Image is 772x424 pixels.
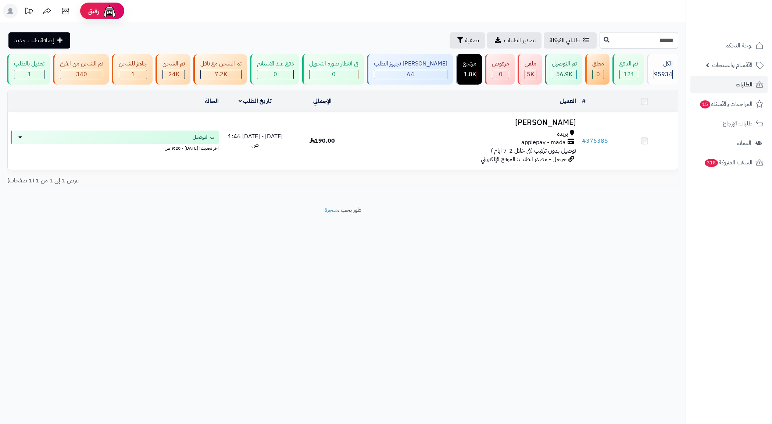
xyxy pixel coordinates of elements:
[60,60,103,68] div: تم الشحن من الفرع
[163,70,185,79] div: 24038
[504,36,536,45] span: تصدير الطلبات
[525,60,536,68] div: ملغي
[332,70,336,79] span: 0
[87,7,99,15] span: رفيق
[690,134,768,152] a: العملاء
[309,60,358,68] div: في انتظار صورة التحويل
[521,138,566,147] span: applepay - mada
[463,60,476,68] div: مرتجع
[552,70,576,79] div: 56883
[110,54,154,85] a: جاهز للشحن 1
[550,36,580,45] span: طلباتي المُوكلة
[325,206,338,214] a: متجرة
[543,54,584,85] a: تم التوصيل 56.9K
[552,60,577,68] div: تم التوصيل
[2,177,343,185] div: عرض 1 إلى 1 من 1 (1 صفحات)
[704,157,753,168] span: السلات المتروكة
[60,70,103,79] div: 340
[8,32,70,49] a: إضافة طلب جديد
[725,40,753,51] span: لوحة التحكم
[201,70,241,79] div: 7222
[620,70,638,79] div: 121
[463,70,476,79] div: 1829
[257,70,293,79] div: 0
[301,54,365,85] a: في انتظار صورة التحويل 0
[200,60,242,68] div: تم الشحن مع ناقل
[700,100,710,108] span: 15
[274,70,277,79] span: 0
[131,70,135,79] span: 1
[228,132,283,149] span: [DATE] - [DATE] 1:46 ص
[454,54,483,85] a: مرتجع 1.8K
[154,54,192,85] a: تم الشحن 24K
[592,60,604,68] div: معلق
[596,70,600,79] span: 0
[365,54,454,85] a: [PERSON_NAME] تجهيز الطلب 64
[544,32,597,49] a: طلباتي المُوكلة
[215,70,227,79] span: 7.2K
[582,136,608,145] a: #376385
[557,130,568,138] span: بريدة
[584,54,611,85] a: معلق 0
[492,60,509,68] div: مرفوض
[205,97,219,106] a: الحالة
[582,136,586,145] span: #
[690,95,768,113] a: المراجعات والأسئلة15
[465,36,479,45] span: تصفية
[516,54,543,85] a: ملغي 5K
[487,32,542,49] a: تصدير الطلبات
[593,70,604,79] div: 0
[11,144,219,152] div: اخر تحديث: [DATE] - 9:20 ص
[690,76,768,93] a: الطلبات
[645,54,680,85] a: الكل95934
[712,60,753,70] span: الأقسام والمنتجات
[499,70,503,79] span: 0
[102,4,117,18] img: ai-face.png
[168,70,179,79] span: 24K
[492,70,509,79] div: 0
[162,60,185,68] div: تم الشحن
[19,4,38,20] a: تحديثات المنصة
[193,133,214,141] span: تم التوصيل
[527,70,534,79] span: 5K
[407,70,414,79] span: 64
[310,136,335,145] span: 190.00
[239,97,272,106] a: تاريخ الطلب
[374,70,447,79] div: 64
[192,54,249,85] a: تم الشحن مع ناقل 7.2K
[699,99,753,109] span: المراجعات والأسئلة
[690,154,768,171] a: السلات المتروكة318
[464,70,476,79] span: 1.8K
[119,60,147,68] div: جاهز للشحن
[14,60,44,68] div: تعديل بالطلب
[623,70,635,79] span: 121
[723,118,753,129] span: طلبات الإرجاع
[6,54,51,85] a: تعديل بالطلب 1
[14,36,54,45] span: إضافة طلب جديد
[119,70,147,79] div: 1
[76,70,87,79] span: 340
[654,70,672,79] span: 95934
[582,97,586,106] a: #
[736,79,753,90] span: الطلبات
[249,54,301,85] a: دفع عند الاستلام 0
[14,70,44,79] div: 1
[374,60,447,68] div: [PERSON_NAME] تجهيز الطلب
[560,97,576,106] a: العميل
[705,159,718,167] span: 318
[359,118,576,127] h3: [PERSON_NAME]
[654,60,673,68] div: الكل
[483,54,516,85] a: مرفوض 0
[310,70,358,79] div: 0
[51,54,110,85] a: تم الشحن من الفرع 340
[450,32,485,49] button: تصفية
[28,70,31,79] span: 1
[525,70,536,79] div: 4991
[690,37,768,54] a: لوحة التحكم
[491,146,576,155] span: توصيل بدون تركيب (في خلال 2-7 ايام )
[690,115,768,132] a: طلبات الإرجاع
[257,60,294,68] div: دفع عند الاستلام
[737,138,751,148] span: العملاء
[611,54,645,85] a: تم الدفع 121
[619,60,638,68] div: تم الدفع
